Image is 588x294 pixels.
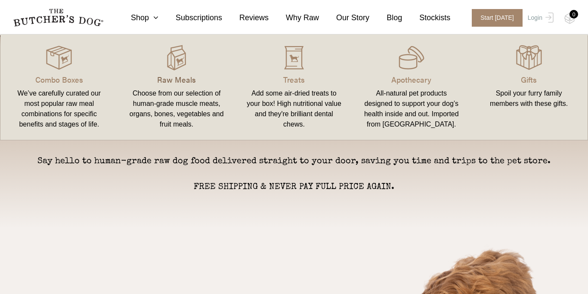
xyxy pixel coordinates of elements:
a: Shop [114,12,158,24]
div: All-natural pet products designed to support your dog’s health inside and out. Imported from [GEO... [363,88,460,130]
a: Our Story [319,12,369,24]
a: Stockists [402,12,450,24]
span: Start [DATE] [472,9,523,27]
a: Start [DATE] [463,9,526,27]
p: Raw Meals [128,74,225,85]
a: Why Raw [269,12,319,24]
div: 0 [569,10,578,19]
a: Treats Add some air-dried treats to your box! High nutritional value and they're brilliant dental... [235,43,353,131]
p: Apothecary [363,74,460,85]
a: Gifts Spoil your furry family members with these gifts. [470,43,588,131]
p: Gifts [480,74,577,85]
img: TBD_Cart-Empty.png [564,13,575,24]
a: Reviews [222,12,269,24]
a: Apothecary All-natural pet products designed to support your dog’s health inside and out. Importe... [353,43,470,131]
div: Add some air-dried treats to your box! High nutritional value and they're brilliant dental chews. [246,88,343,130]
div: Spoil your furry family members with these gifts. [480,88,577,109]
p: Combo Boxes [11,74,108,85]
a: Login [526,9,554,27]
a: Subscriptions [158,12,222,24]
a: Blog [369,12,402,24]
p: Treats [246,74,343,85]
a: Combo Boxes We’ve carefully curated our most popular raw meal combinations for specific benefits ... [0,43,118,131]
div: We’ve carefully curated our most popular raw meal combinations for specific benefits and stages o... [11,88,108,130]
a: Raw Meals Choose from our selection of human-grade muscle meats, organs, bones, vegetables and fr... [118,43,235,131]
div: Choose from our selection of human-grade muscle meats, organs, bones, vegetables and fruit meals. [128,88,225,130]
